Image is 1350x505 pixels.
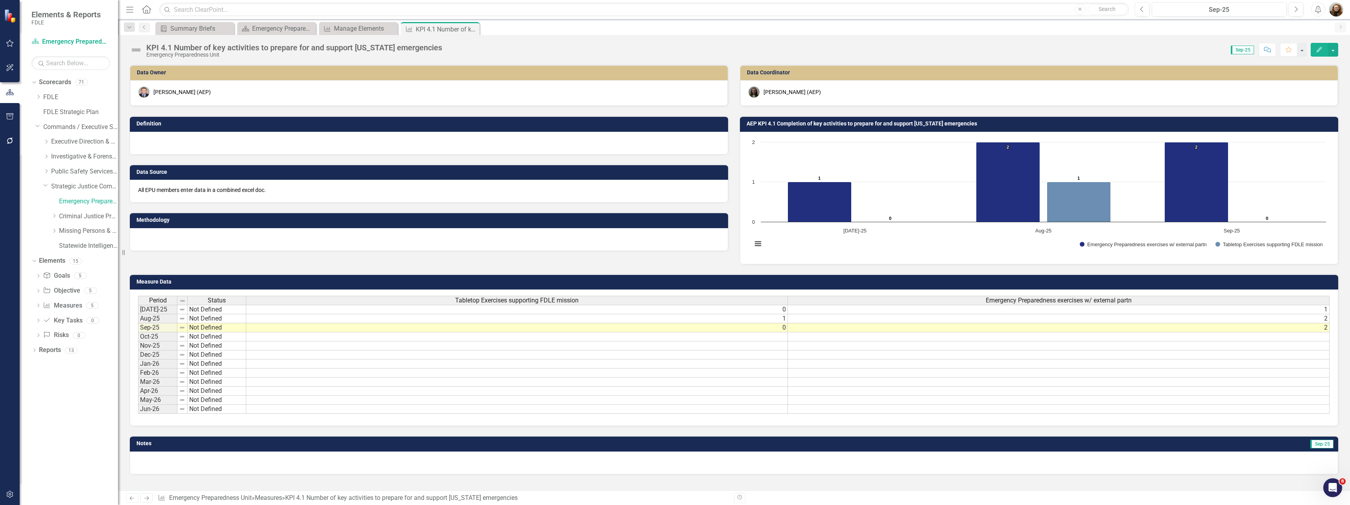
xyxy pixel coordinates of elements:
text: 1 [818,176,821,181]
span: 8 [1339,478,1346,485]
a: Statewide Intelligence [59,241,118,251]
img: 8DAGhfEEPCf229AAAAAElFTkSuQmCC [179,306,185,313]
h3: Definition [136,121,724,127]
td: Not Defined [188,323,246,332]
text: [DATE]-25 [843,228,867,234]
img: 8DAGhfEEPCf229AAAAAElFTkSuQmCC [179,324,185,331]
div: KPI 4.1 Number of key activities to prepare for and support [US_STATE] emergencies [416,24,478,34]
a: Public Safety Services Command [51,167,118,176]
td: Mar-26 [138,378,177,387]
a: Reports [39,346,61,355]
a: Commands / Executive Support Branch [43,123,118,132]
a: Summary Briefs [157,24,232,33]
img: 8DAGhfEEPCf229AAAAAElFTkSuQmCC [179,406,185,412]
td: 1 [246,314,788,323]
input: Search Below... [31,56,110,70]
g: Emergency Preparedness exercises w/ external partn, bar series 1 of 2 with 3 bars. [788,142,1228,222]
td: Not Defined [188,350,246,359]
a: Emergency Preparedness Unit [59,197,118,206]
div: KPI 4.1 Number of key activities to prepare for and support [US_STATE] emergencies [285,494,518,501]
h3: AEP KPI 4.1 Completion of key activities to prepare for and support [US_STATE] emergencies [747,121,1334,127]
span: Tabletop Exercises supporting FDLE mission [455,297,579,304]
td: Not Defined [188,341,246,350]
a: FDLE [43,93,118,102]
button: Show Tabletop Exercises supporting FDLE mission [1215,241,1323,247]
text: 0 [889,216,891,221]
td: [DATE]-25 [138,305,177,314]
span: Status [208,297,226,304]
td: 2 [788,314,1330,323]
h3: Data Coordinator [747,70,1334,76]
td: Not Defined [188,314,246,323]
img: 8DAGhfEEPCf229AAAAAElFTkSuQmCC [179,388,185,394]
a: Measures [43,301,82,310]
text: 1 [752,179,755,185]
a: Emergency Preparedness Unit Landing Page [239,24,314,33]
td: Sep-25 [138,323,177,332]
a: Risks [43,331,68,340]
td: 0 [246,305,788,314]
button: Search [1088,4,1127,15]
path: Sep-25, 2. Emergency Preparedness exercises w/ external partn. [1165,142,1228,222]
img: 8DAGhfEEPCf229AAAAAElFTkSuQmCC [179,334,185,340]
p: All EPU members enter data in a combined excel doc. [138,186,720,194]
img: 8DAGhfEEPCf229AAAAAElFTkSuQmCC [179,370,185,376]
a: Key Tasks [43,316,82,325]
a: Criminal Justice Professionalism, Standards & Training Services [59,212,118,221]
button: View chart menu, Chart [752,238,764,249]
img: Meghann Miller [749,87,760,98]
img: 8DAGhfEEPCf229AAAAAElFTkSuQmCC [179,397,185,403]
td: 0 [246,323,788,332]
td: Not Defined [188,396,246,405]
img: 8DAGhfEEPCf229AAAAAElFTkSuQmCC [179,298,186,304]
text: Sep-25 [1224,228,1240,234]
span: Sep-25 [1231,46,1254,54]
a: Missing Persons & Offender Enforcement [59,227,118,236]
td: Feb-26 [138,369,177,378]
input: Search ClearPoint... [159,3,1129,17]
span: Period [149,297,167,304]
td: May-26 [138,396,177,405]
small: FDLE [31,19,101,26]
a: Objective [43,286,80,295]
td: 2 [788,323,1330,332]
td: Nov-25 [138,341,177,350]
img: 8DAGhfEEPCf229AAAAAElFTkSuQmCC [179,315,185,322]
div: 5 [86,302,99,309]
div: 15 [69,258,82,264]
path: Aug-25, 2. Emergency Preparedness exercises w/ external partn. [976,142,1040,222]
td: 1 [788,305,1330,314]
img: ClearPoint Strategy [4,9,18,23]
span: Search [1099,6,1116,12]
a: Investigative & Forensic Services Command [51,152,118,161]
text: 0 [1266,216,1268,221]
h3: Data Source [136,169,724,175]
div: » » [158,494,728,503]
td: Aug-25 [138,314,177,323]
g: Tabletop Exercises supporting FDLE mission, bar series 2 of 2 with 3 bars. [860,182,1298,222]
a: Measures [255,494,282,501]
div: Emergency Preparedness Unit [146,52,442,58]
div: Chart. Highcharts interactive chart. [748,138,1330,256]
td: Apr-26 [138,387,177,396]
img: Jennifer Siddoway [1329,2,1343,17]
a: Emergency Preparedness Unit [169,494,252,501]
img: Not Defined [130,44,142,56]
td: Not Defined [188,369,246,378]
td: Not Defined [188,378,246,387]
span: Elements & Reports [31,10,101,19]
div: Summary Briefs [170,24,232,33]
img: Jeffrey Watson [138,87,149,98]
div: KPI 4.1 Number of key activities to prepare for and support [US_STATE] emergencies [146,43,442,52]
text: 2 [1007,145,1009,149]
td: Dec-25 [138,350,177,359]
a: FDLE Strategic Plan [43,108,118,117]
button: Show Emergency Preparedness exercises w/ external partn [1080,241,1207,247]
a: Emergency Preparedness Unit [31,37,110,46]
h3: Notes [136,440,596,446]
img: 8DAGhfEEPCf229AAAAAElFTkSuQmCC [179,352,185,358]
img: 8DAGhfEEPCf229AAAAAElFTkSuQmCC [179,379,185,385]
h3: Methodology [136,217,724,223]
div: 0 [73,332,85,339]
